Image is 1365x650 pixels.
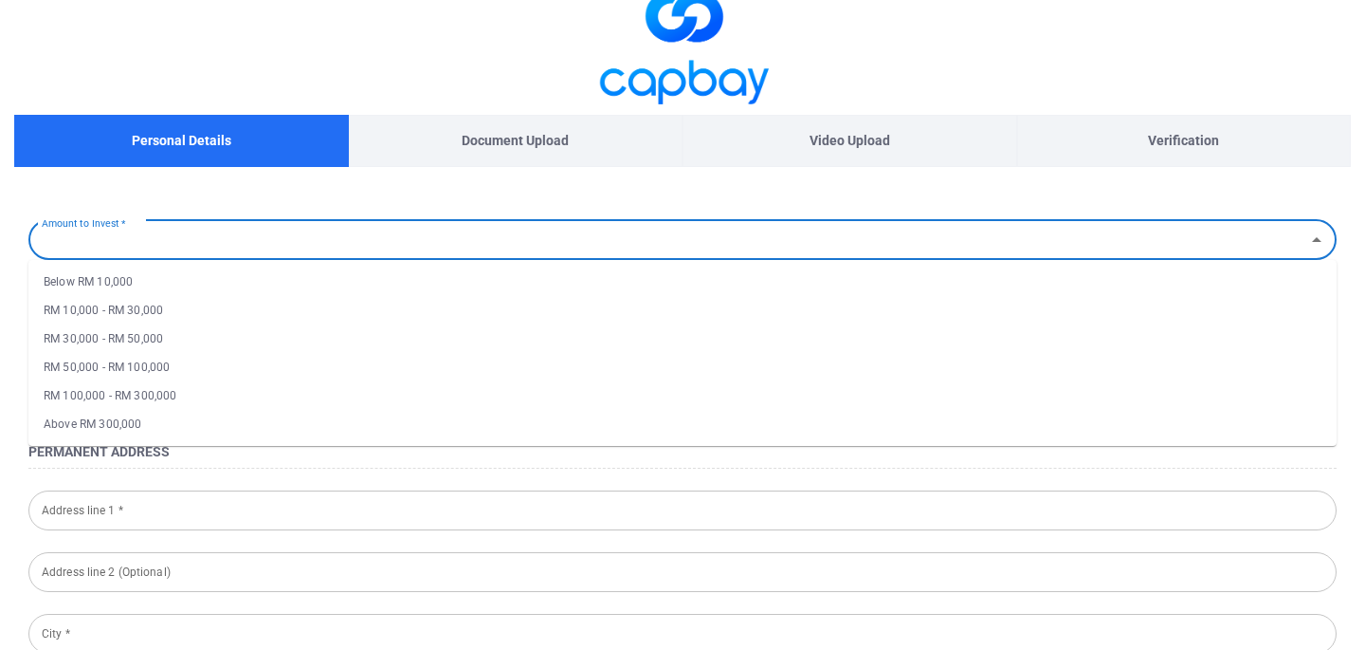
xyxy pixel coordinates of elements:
p: Verification [1148,130,1219,151]
label: Amount to Invest * [42,211,126,235]
h4: Permanent Address [28,440,1337,463]
li: RM 30,000 - RM 50,000 [28,325,1337,353]
li: RM 50,000 - RM 100,000 [28,353,1337,381]
p: Document Upload [462,130,569,151]
li: Below RM 10,000 [28,268,1337,296]
li: RM 100,000 - RM 300,000 [28,381,1337,410]
p: Personal Details [132,130,231,151]
li: Above RM 300,000 [28,410,1337,438]
li: RM 10,000 - RM 30,000 [28,296,1337,325]
button: Close [1303,227,1330,253]
p: Video Upload [810,130,890,151]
